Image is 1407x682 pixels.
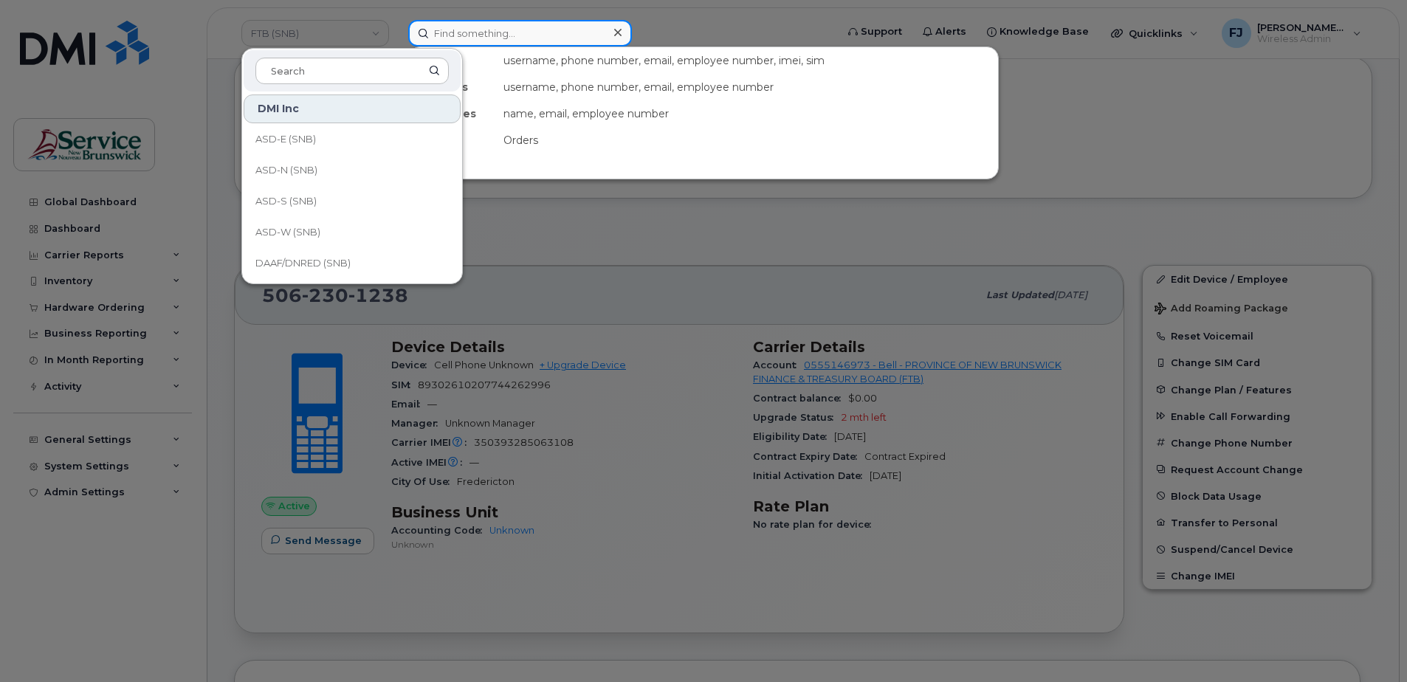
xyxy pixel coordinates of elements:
[255,132,316,147] span: ASD-E (SNB)
[255,256,351,271] span: DAAF/DNRED (SNB)
[408,20,632,46] input: Find something...
[255,225,320,240] span: ASD-W (SNB)
[255,194,317,209] span: ASD-S (SNB)
[244,94,461,123] div: DMI Inc
[409,47,498,74] div: Devices
[244,125,461,154] a: ASD-E (SNB)
[244,156,461,185] a: ASD-N (SNB)
[244,218,461,247] a: ASD-W (SNB)
[244,249,461,278] a: DAAF/DNRED (SNB)
[255,163,317,178] span: ASD-N (SNB)
[498,100,998,127] div: name, email, employee number
[244,187,461,216] a: ASD-S (SNB)
[498,127,998,154] div: Orders
[255,58,449,84] input: Search
[498,74,998,100] div: username, phone number, email, employee number
[498,47,998,74] div: username, phone number, email, employee number, imei, sim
